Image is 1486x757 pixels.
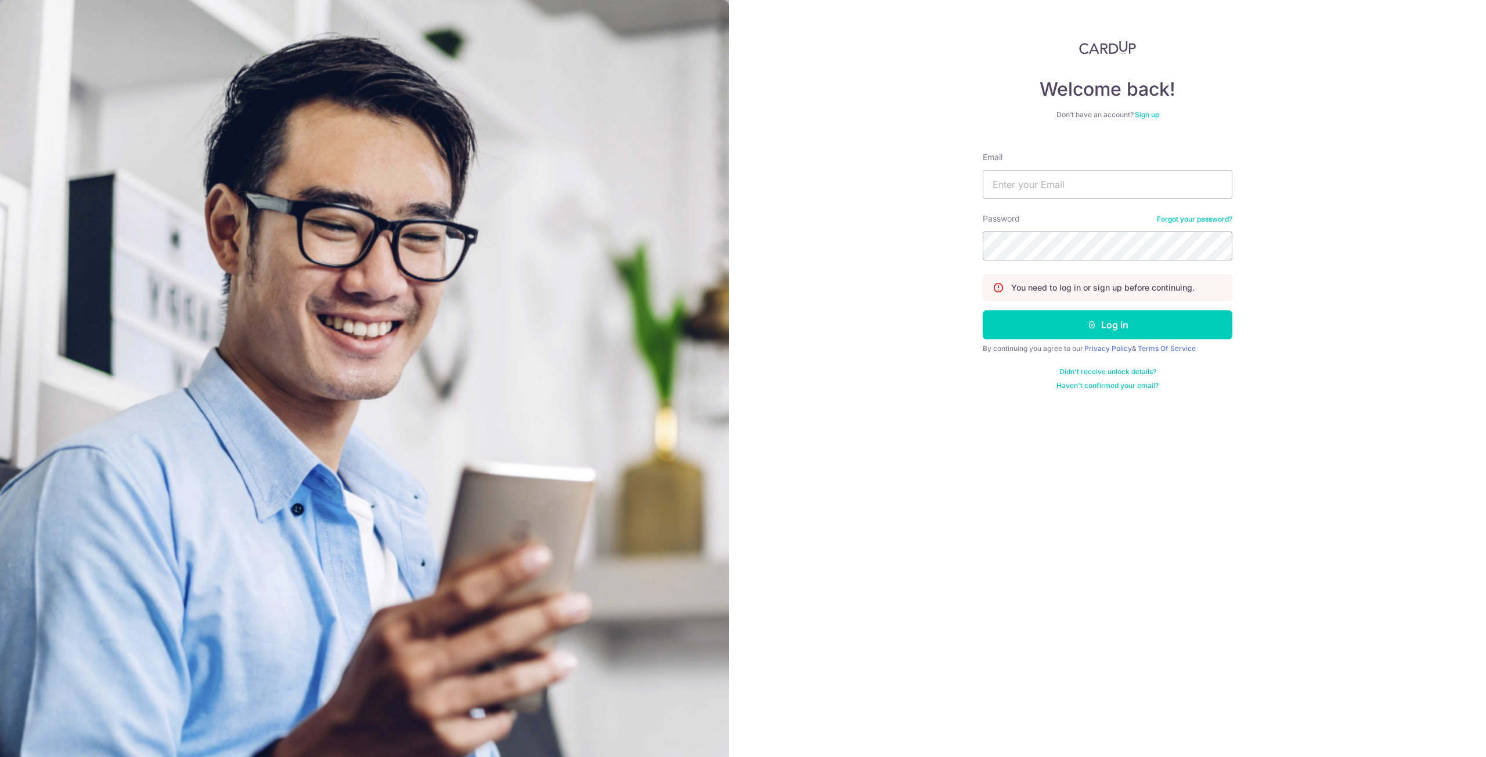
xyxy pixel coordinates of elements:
[1056,381,1159,390] a: Haven't confirmed your email?
[983,78,1232,101] h4: Welcome back!
[1135,110,1159,119] a: Sign up
[983,170,1232,199] input: Enter your Email
[983,110,1232,119] div: Don’t have an account?
[1079,41,1136,55] img: CardUp Logo
[1059,367,1156,376] a: Didn't receive unlock details?
[1157,215,1232,224] a: Forgot your password?
[983,344,1232,353] div: By continuing you agree to our &
[1138,344,1196,353] a: Terms Of Service
[983,151,1002,163] label: Email
[1011,282,1195,294] p: You need to log in or sign up before continuing.
[1084,344,1132,353] a: Privacy Policy
[983,213,1020,224] label: Password
[983,310,1232,339] button: Log in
